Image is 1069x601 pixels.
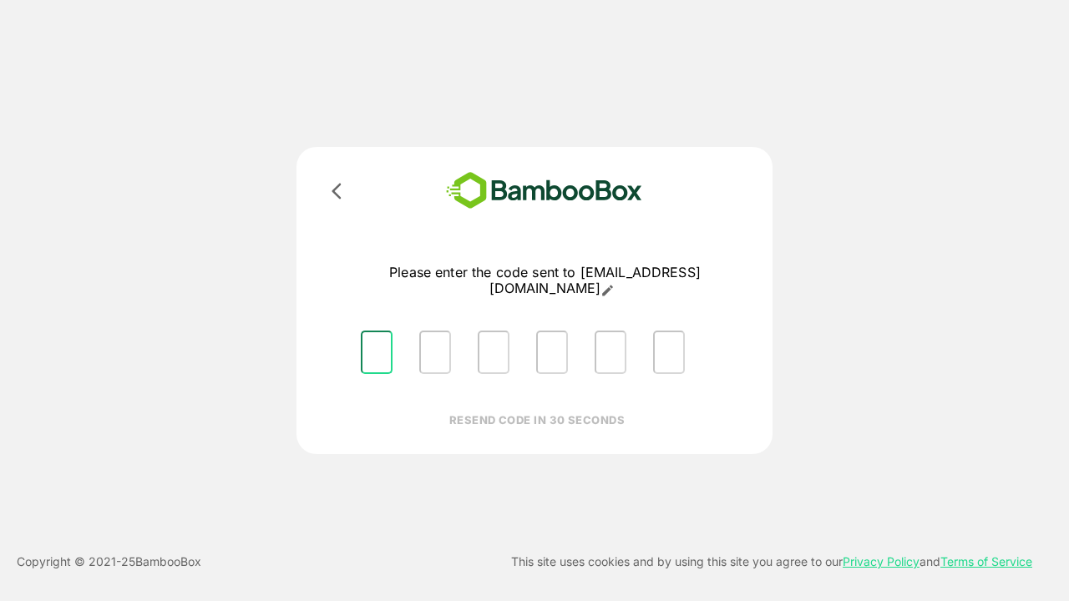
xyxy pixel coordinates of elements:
input: Please enter OTP character 4 [536,331,568,374]
input: Please enter OTP character 1 [361,331,393,374]
input: Please enter OTP character 2 [419,331,451,374]
input: Please enter OTP character 3 [478,331,509,374]
p: Please enter the code sent to [EMAIL_ADDRESS][DOMAIN_NAME] [347,265,742,297]
p: Copyright © 2021- 25 BambooBox [17,552,201,572]
a: Terms of Service [940,554,1032,568]
input: Please enter OTP character 6 [653,331,685,374]
a: Privacy Policy [843,554,920,568]
p: This site uses cookies and by using this site you agree to our and [511,552,1032,572]
img: bamboobox [422,167,666,215]
input: Please enter OTP character 5 [595,331,626,374]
